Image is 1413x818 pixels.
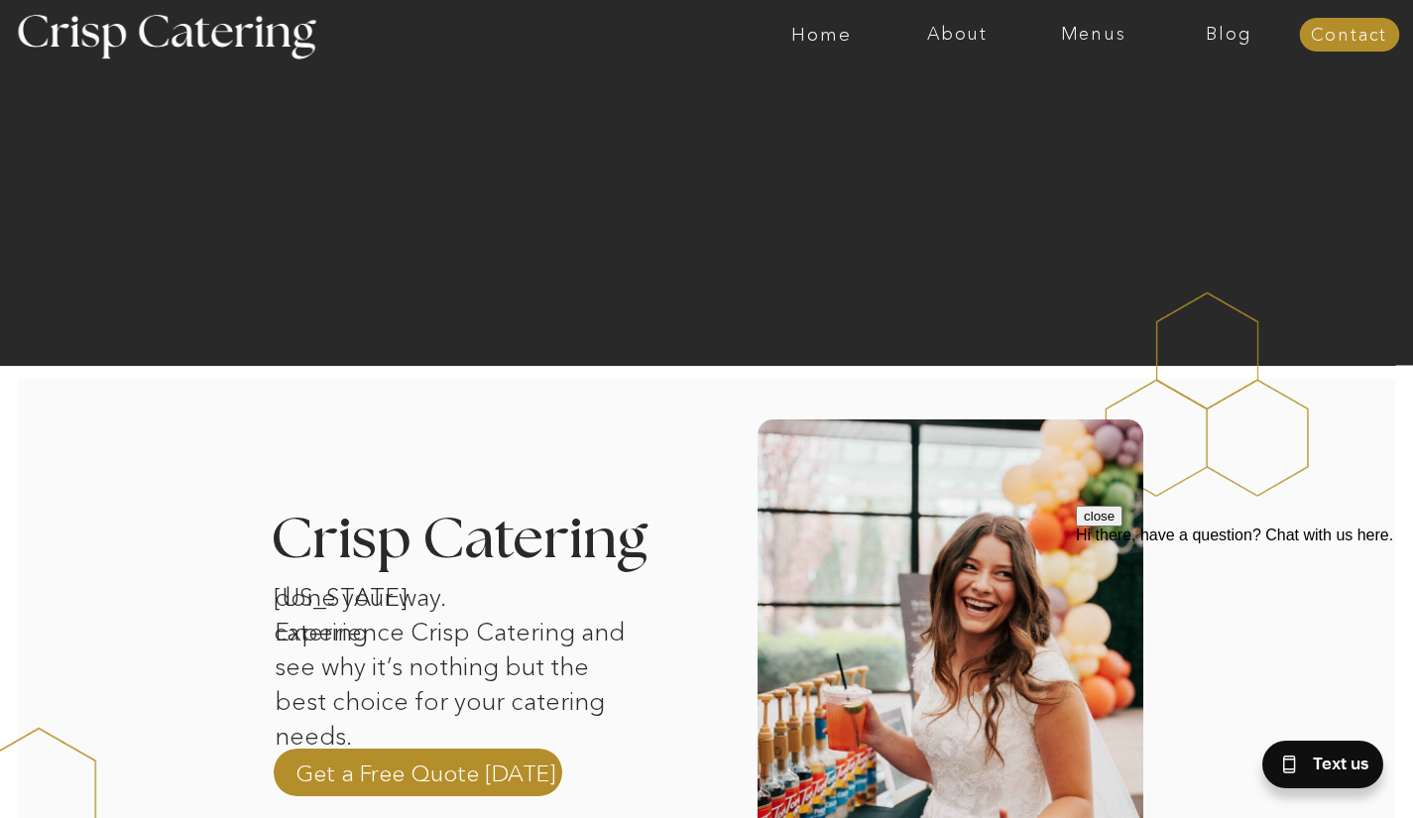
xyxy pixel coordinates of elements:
a: Menus [1025,25,1161,45]
p: done your way. Experience Crisp Catering and see why it’s nothing but the best choice for your ca... [275,580,637,706]
a: Blog [1161,25,1297,45]
h1: [US_STATE] catering [274,580,480,606]
a: Contact [1299,26,1399,46]
iframe: podium webchat widget bubble [1215,719,1413,818]
iframe: podium webchat widget prompt [1076,506,1413,744]
h3: Crisp Catering [271,512,698,570]
a: About [889,25,1025,45]
a: Get a Free Quote [DATE] [295,758,556,787]
a: Home [754,25,889,45]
